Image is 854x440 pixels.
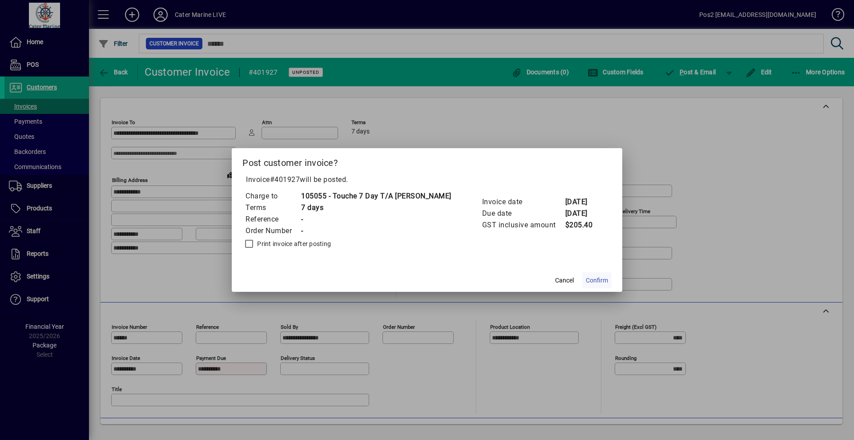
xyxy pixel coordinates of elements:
td: - [301,225,451,237]
button: Confirm [582,272,612,288]
td: Reference [245,214,301,225]
span: Confirm [586,276,608,285]
td: [DATE] [565,208,600,219]
td: GST inclusive amount [482,219,565,231]
button: Cancel [550,272,579,288]
td: 105055 - Touche 7 Day T/A [PERSON_NAME] [301,190,451,202]
td: [DATE] [565,196,600,208]
label: Print invoice after posting [255,239,331,248]
h2: Post customer invoice? [232,148,622,174]
td: Invoice date [482,196,565,208]
span: Cancel [555,276,574,285]
td: Due date [482,208,565,219]
td: - [301,214,451,225]
td: $205.40 [565,219,600,231]
td: Charge to [245,190,301,202]
td: Terms [245,202,301,214]
td: Order Number [245,225,301,237]
span: #401927 [270,175,300,184]
p: Invoice will be posted . [242,174,612,185]
td: 7 days [301,202,451,214]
